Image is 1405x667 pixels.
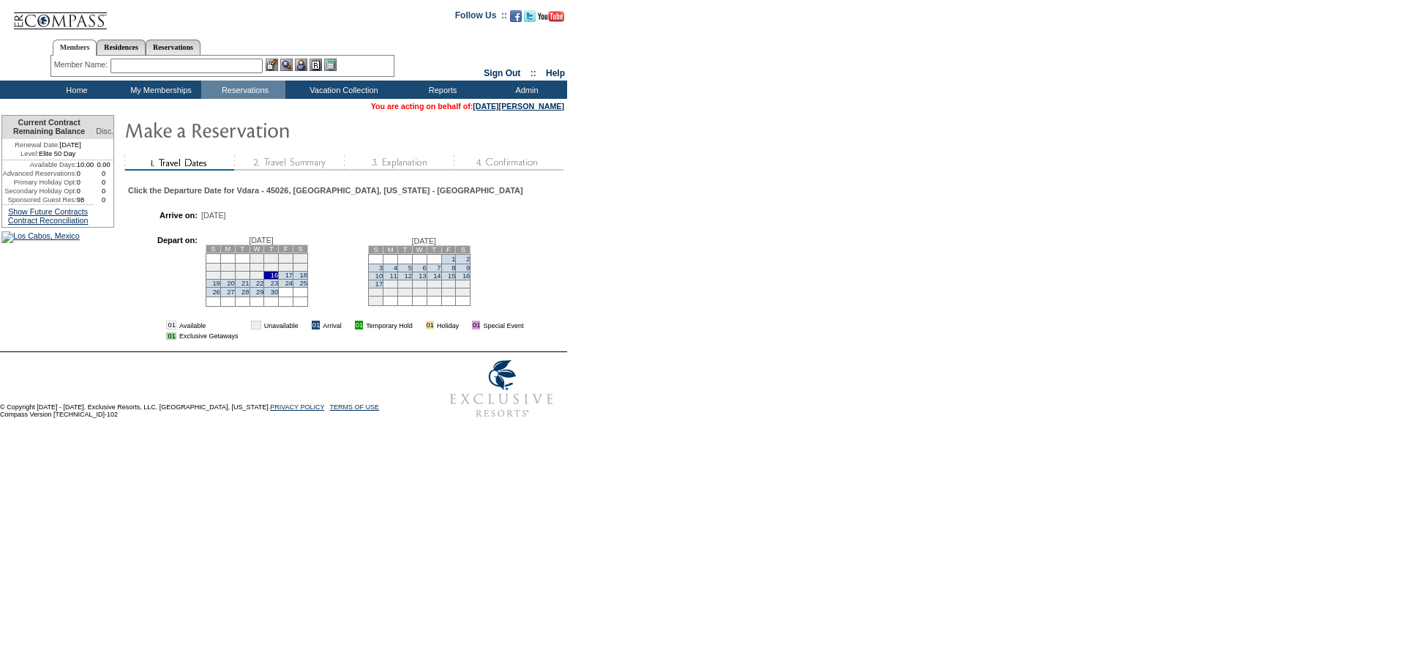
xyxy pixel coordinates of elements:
a: 30 [271,288,278,296]
a: 13 [419,272,426,280]
td: Arrive on: [135,211,198,220]
td: 01 [355,321,363,329]
img: i.gif [462,321,469,329]
a: 28 [241,288,249,296]
td: Reports [399,81,483,99]
td: Unavailable [264,321,299,329]
td: 20 [412,280,427,288]
td: Secondary Holiday Opt: [2,187,77,195]
td: 13 [220,271,235,279]
td: 8 [250,263,264,271]
td: Elite 50 Day [2,149,94,160]
td: Home [33,81,117,99]
a: 6 [422,264,426,272]
a: Help [546,68,565,78]
span: [DATE] [412,236,437,245]
a: 17 [375,280,383,288]
span: Renewal Date: [15,141,59,149]
a: TERMS OF USE [330,403,380,411]
td: Available [179,321,239,329]
td: 0 [94,169,113,178]
td: Primary Holiday Opt: [2,178,77,187]
img: i.gif [416,321,423,329]
td: 30 [456,288,471,296]
td: M [383,245,398,253]
td: 0 [77,169,94,178]
td: 0 [94,178,113,187]
span: Level: [20,149,39,158]
a: 11 [390,272,397,280]
td: 3 [279,253,293,263]
td: 01 [251,321,261,329]
a: Subscribe to our YouTube Channel [538,15,564,23]
td: S [206,245,220,253]
td: 6 [220,263,235,271]
td: W [412,245,427,253]
td: 31 [369,296,383,305]
td: Temporary Hold [366,321,413,329]
td: 11 [293,263,308,271]
a: 22 [256,280,263,287]
a: Residences [97,40,146,55]
a: 17 [285,272,293,279]
td: 19 [398,280,413,288]
td: Available Days: [2,160,77,169]
a: 5 [408,264,412,272]
td: Depart on: [135,236,198,310]
td: S [369,245,383,253]
img: step4_state1.gif [454,155,563,171]
td: 23 [456,280,471,288]
td: Current Contract Remaining Balance [2,116,94,139]
td: Exclusive Getaways [179,332,239,340]
a: PRIVACY POLICY [270,403,324,411]
td: W [250,245,264,253]
a: 16 [462,272,470,280]
span: You are acting on behalf of: [371,102,564,111]
td: 98 [77,195,94,204]
td: F [279,245,293,253]
td: Admin [483,81,567,99]
td: 0 [77,178,94,187]
a: 18 [300,272,307,279]
td: 26 [398,288,413,296]
td: T [427,245,441,253]
td: 28 [427,288,441,296]
td: 25 [383,288,398,296]
a: 20 [227,280,234,287]
a: 10 [375,272,383,280]
img: i.gif [345,321,352,329]
img: b_edit.gif [266,59,278,71]
a: [DATE][PERSON_NAME] [473,102,564,111]
td: Reservations [201,81,285,99]
td: 21 [427,280,441,288]
td: [DATE] [2,139,94,149]
a: Become our fan on Facebook [510,15,522,23]
td: 0.00 [94,160,113,169]
a: 15 [448,272,455,280]
a: Members [53,40,97,56]
img: Follow us on Twitter [524,10,536,22]
td: 4 [293,253,308,263]
td: Sponsored Guest Res: [2,195,77,204]
a: 2 [466,256,470,263]
td: Special Event [483,321,523,329]
td: 0 [94,187,113,195]
span: [DATE] [249,236,274,245]
td: 15 [250,271,264,279]
a: Sign Out [484,68,520,78]
td: Advanced Reservations: [2,169,77,178]
td: S [293,245,308,253]
td: 18 [383,280,398,288]
td: 0 [94,195,113,204]
a: 14 [433,272,441,280]
td: 01 [166,321,176,329]
td: 2 [264,253,279,263]
td: T [264,245,279,253]
td: 0 [77,187,94,195]
img: Become our fan on Facebook [510,10,522,22]
a: 26 [212,288,220,296]
td: My Memberships [117,81,201,99]
a: Reservations [146,40,201,55]
td: 7 [235,263,250,271]
span: :: [531,68,536,78]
